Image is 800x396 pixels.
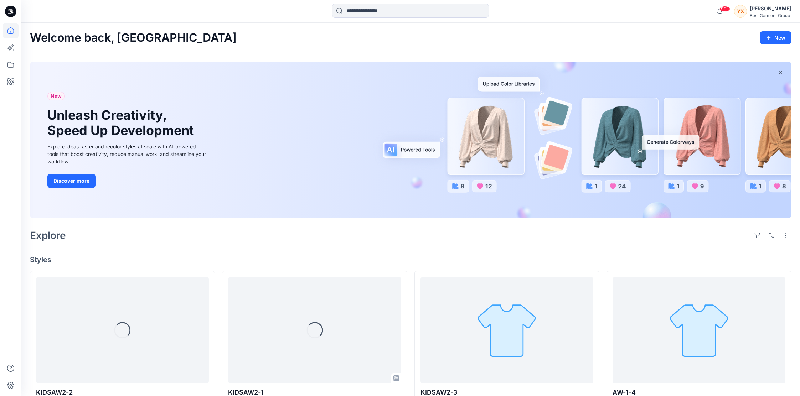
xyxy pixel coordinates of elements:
[47,174,208,188] a: Discover more
[613,277,785,383] a: AW-1-4
[719,6,730,12] span: 99+
[30,255,791,264] h4: Styles
[47,143,208,165] div: Explore ideas faster and recolor styles at scale with AI-powered tools that boost creativity, red...
[47,174,96,188] button: Discover more
[30,31,237,45] h2: Welcome back, [GEOGRAPHIC_DATA]
[750,13,791,18] div: Best Garment Group
[30,230,66,241] h2: Explore
[760,31,791,44] button: New
[750,4,791,13] div: [PERSON_NAME]
[51,92,62,100] span: New
[420,277,593,383] a: KIDSAW2-3
[47,108,197,138] h1: Unleash Creativity, Speed Up Development
[734,5,747,18] div: YX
